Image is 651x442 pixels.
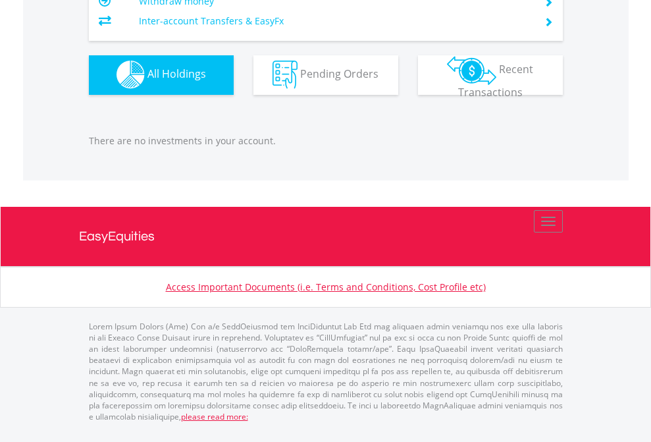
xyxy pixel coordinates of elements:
[253,55,398,95] button: Pending Orders
[147,67,206,81] span: All Holdings
[139,11,528,31] td: Inter-account Transfers & EasyFx
[89,134,563,148] p: There are no investments in your account.
[273,61,298,89] img: pending_instructions-wht.png
[166,281,486,293] a: Access Important Documents (i.e. Terms and Conditions, Cost Profile etc)
[79,207,573,266] a: EasyEquities
[89,321,563,422] p: Lorem Ipsum Dolors (Ame) Con a/e SeddOeiusmod tem InciDiduntut Lab Etd mag aliquaen admin veniamq...
[418,55,563,95] button: Recent Transactions
[181,411,248,422] a: please read more:
[300,67,378,81] span: Pending Orders
[458,62,534,99] span: Recent Transactions
[447,56,496,85] img: transactions-zar-wht.png
[117,61,145,89] img: holdings-wht.png
[89,55,234,95] button: All Holdings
